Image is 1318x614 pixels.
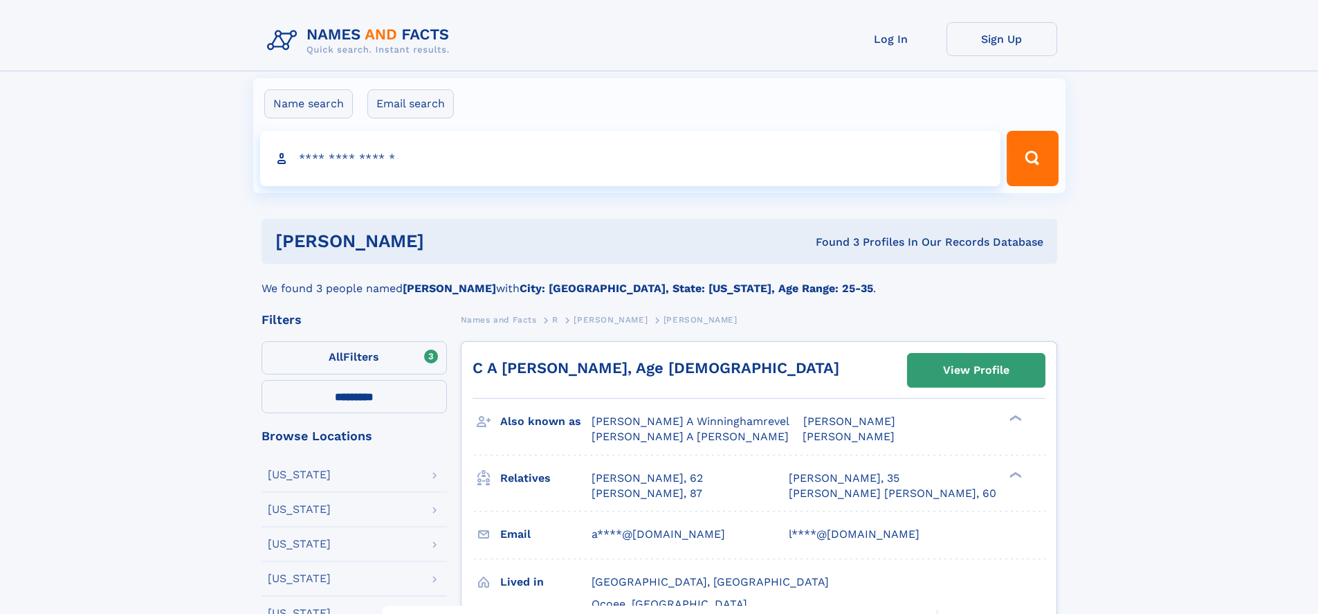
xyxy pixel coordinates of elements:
[500,523,592,546] h3: Email
[500,570,592,594] h3: Lived in
[803,430,895,443] span: [PERSON_NAME]
[262,22,461,60] img: Logo Names and Facts
[592,430,789,443] span: [PERSON_NAME] A [PERSON_NAME]
[552,311,558,328] a: R
[520,282,873,295] b: City: [GEOGRAPHIC_DATA], State: [US_STATE], Age Range: 25-35
[275,233,620,250] h1: [PERSON_NAME]
[663,315,738,325] span: [PERSON_NAME]
[264,89,353,118] label: Name search
[574,315,648,325] span: [PERSON_NAME]
[262,430,447,442] div: Browse Locations
[329,350,343,363] span: All
[946,22,1057,56] a: Sign Up
[1006,470,1023,479] div: ❯
[620,235,1043,250] div: Found 3 Profiles In Our Records Database
[592,597,747,611] span: Ocoee, [GEOGRAPHIC_DATA]
[1006,414,1023,423] div: ❯
[592,471,703,486] a: [PERSON_NAME], 62
[908,354,1045,387] a: View Profile
[500,467,592,490] h3: Relatives
[367,89,454,118] label: Email search
[943,354,1009,386] div: View Profile
[592,415,789,428] span: [PERSON_NAME] A Winninghamrevel
[1007,131,1058,186] button: Search Button
[836,22,946,56] a: Log In
[574,311,648,328] a: [PERSON_NAME]
[262,314,447,326] div: Filters
[262,341,447,374] label: Filters
[268,539,331,550] div: [US_STATE]
[262,264,1057,297] div: We found 3 people named with .
[592,486,702,501] a: [PERSON_NAME], 87
[552,315,558,325] span: R
[500,410,592,433] h3: Also known as
[268,504,331,515] div: [US_STATE]
[268,573,331,584] div: [US_STATE]
[268,469,331,480] div: [US_STATE]
[803,415,895,428] span: [PERSON_NAME]
[473,359,839,377] a: C A [PERSON_NAME], Age [DEMOGRAPHIC_DATA]
[789,471,899,486] a: [PERSON_NAME], 35
[260,131,1001,186] input: search input
[789,486,996,501] a: [PERSON_NAME] [PERSON_NAME], 60
[403,282,496,295] b: [PERSON_NAME]
[592,575,829,588] span: [GEOGRAPHIC_DATA], [GEOGRAPHIC_DATA]
[461,311,537,328] a: Names and Facts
